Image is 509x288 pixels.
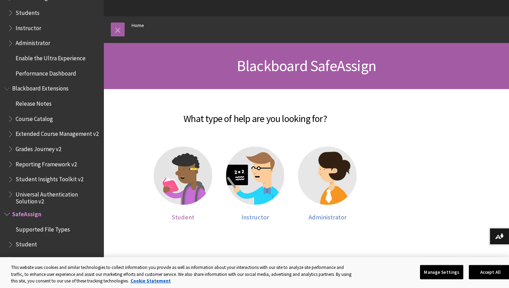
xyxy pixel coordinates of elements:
[12,83,69,92] span: Blackboard Extensions
[16,189,99,205] span: Universal Authentication Solution v2
[132,21,144,30] a: Home
[12,208,42,218] span: SafeAssign
[111,103,400,126] h2: What type of help are you looking for?
[11,264,356,285] div: This website uses cookies and similar technologies to collect information you provide as well as ...
[16,224,70,233] span: Supported File Types
[16,22,41,32] span: Instructor
[16,98,52,107] span: Release Notes
[226,147,285,205] img: Instructor help
[16,7,39,16] span: Students
[241,213,269,221] span: Instructor
[131,278,171,284] a: More information about your privacy, opens in a new tab
[226,147,285,221] a: Instructor help Instructor
[16,113,53,122] span: Course Catalog
[16,254,41,263] span: Instructor
[237,56,376,75] span: Blackboard SafeAssign
[16,128,99,138] span: Extended Course Management v2
[154,147,212,221] a: Student help Student
[16,143,61,152] span: Grades Journey v2
[4,83,100,205] nav: Book outline for Blackboard Extensions
[298,147,357,205] img: Administrator help
[154,147,212,205] img: Student help
[309,213,347,221] span: Administrator
[16,239,37,248] span: Student
[16,174,83,183] span: Student Insights Toolkit v2
[4,208,100,280] nav: Book outline for Blackboard SafeAssign
[420,265,463,279] button: Manage Settings
[16,158,77,168] span: Reporting Framework v2
[16,52,86,62] span: Enable the Ultra Experience
[172,213,194,221] span: Student
[16,37,50,47] span: Administrator
[298,147,357,221] a: Administrator help Administrator
[16,68,76,77] span: Performance Dashboard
